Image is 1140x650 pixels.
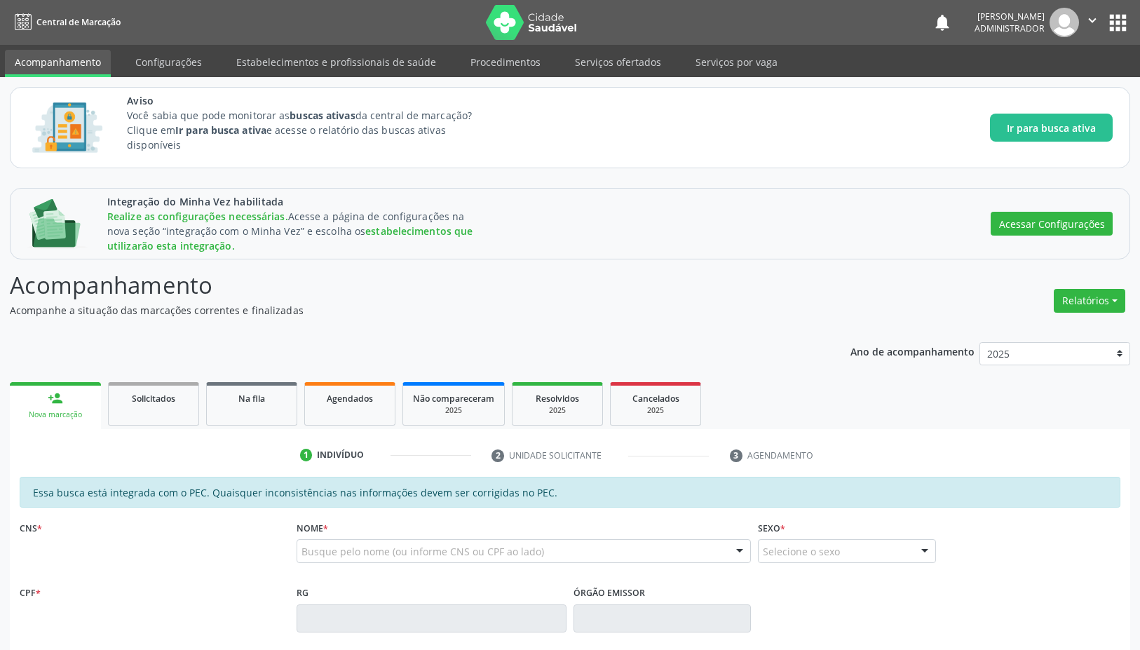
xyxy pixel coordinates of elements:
span: Busque pelo nome (ou informe CNS ou CPF ao lado) [301,544,544,559]
p: Ano de acompanhamento [850,342,975,360]
span: Na fila [238,393,265,405]
img: Imagem de CalloutCard [27,96,107,159]
span: Ir para busca ativa [1007,121,1096,135]
div: Essa busca está integrada com o PEC. Quaisquer inconsistências nas informações devem ser corrigid... [20,477,1120,508]
div: Indivíduo [317,449,364,461]
div: 1 [300,449,313,461]
button: Acessar Configurações [991,212,1113,236]
label: CPF [20,583,41,604]
a: Acompanhamento [5,50,111,77]
strong: buscas ativas [290,109,355,122]
span: Agendados [327,393,373,405]
button: notifications [932,13,952,32]
button: apps [1106,11,1130,35]
img: Imagem de CalloutCard [27,199,88,249]
span: Realize as configurações necessárias. [107,210,288,223]
p: Você sabia que pode monitorar as da central de marcação? Clique em e acesse o relatório das busca... [127,108,498,152]
a: Estabelecimentos e profissionais de saúde [226,50,446,74]
span: Solicitados [132,393,175,405]
button:  [1079,8,1106,37]
span: Não compareceram [413,393,494,405]
a: Configurações [125,50,212,74]
span: Central de Marcação [36,16,121,28]
strong: Ir para busca ativa [175,123,266,137]
p: Acompanhe a situação das marcações correntes e finalizadas [10,303,794,318]
div: [PERSON_NAME] [975,11,1045,22]
span: Resolvidos [536,393,579,405]
span: Integração do Minha Vez habilitada [107,194,478,209]
div: Acesse a página de configurações na nova seção “integração com o Minha Vez” e escolha os [107,209,478,253]
div: Nova marcação [20,409,91,420]
span: Administrador [975,22,1045,34]
a: Central de Marcação [10,11,121,34]
label: Sexo [758,517,785,539]
span: Cancelados [632,393,679,405]
div: 2025 [620,405,691,416]
label: Nome [297,517,328,539]
label: RG [297,583,308,604]
button: Relatórios [1054,289,1125,313]
img: img [1050,8,1079,37]
i:  [1085,13,1100,28]
button: Ir para busca ativa [990,114,1113,142]
label: Órgão emissor [574,583,645,604]
span: Aviso [127,93,498,108]
p: Acompanhamento [10,268,794,303]
a: Serviços por vaga [686,50,787,74]
a: Serviços ofertados [565,50,671,74]
div: 2025 [413,405,494,416]
div: 2025 [522,405,592,416]
a: Procedimentos [461,50,550,74]
div: person_add [48,391,63,406]
span: Selecione o sexo [763,544,840,559]
label: CNS [20,517,42,539]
